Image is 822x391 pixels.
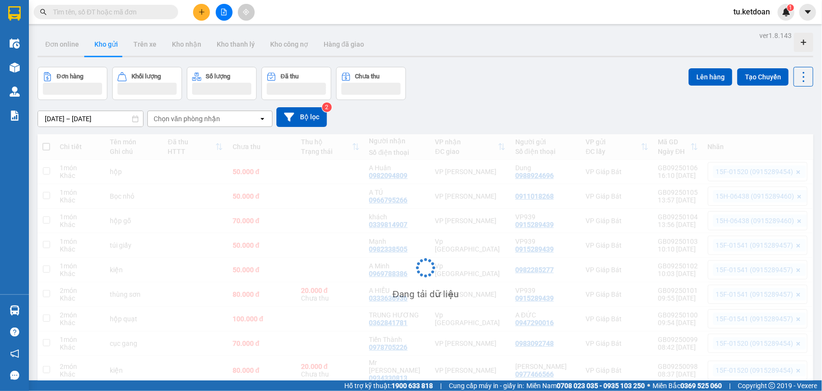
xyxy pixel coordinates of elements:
[221,9,227,15] span: file-add
[794,33,813,52] div: Tạo kho hàng mới
[680,382,722,390] strong: 0369 525 060
[10,63,20,73] img: warehouse-icon
[804,8,812,16] span: caret-down
[782,8,791,16] img: icon-new-feature
[10,111,20,121] img: solution-icon
[34,5,83,18] span: Kết Đoàn
[259,115,266,123] svg: open
[131,73,161,80] div: Khối lượng
[10,87,20,97] img: warehouse-icon
[243,9,249,15] span: aim
[769,382,775,389] span: copyright
[787,4,794,11] sup: 1
[33,20,84,42] span: Số 939 Giải Phóng (Đối diện Ga Giáp Bát)
[209,33,262,56] button: Kho thanh lý
[10,38,20,49] img: warehouse-icon
[87,33,126,56] button: Kho gửi
[344,380,433,391] span: Hỗ trợ kỹ thuật:
[8,6,21,21] img: logo-vxr
[355,73,380,80] div: Chưa thu
[10,305,20,315] img: warehouse-icon
[40,9,47,15] span: search
[112,67,182,100] button: Khối lượng
[557,382,645,390] strong: 0708 023 035 - 0935 103 250
[216,4,233,21] button: file-add
[440,380,442,391] span: |
[126,33,164,56] button: Trên xe
[316,33,372,56] button: Hàng đã giao
[799,4,816,21] button: caret-down
[392,287,458,302] div: Đang tải dữ liệu
[759,30,792,41] div: ver 1.8.143
[10,349,19,358] span: notification
[729,380,731,391] span: |
[689,68,732,86] button: Lên hàng
[53,7,167,17] input: Tìm tên, số ĐT hoặc mã đơn
[281,73,299,80] div: Đã thu
[5,31,26,65] img: logo
[10,328,19,337] span: question-circle
[57,73,83,80] div: Đơn hàng
[238,4,255,21] button: aim
[91,48,140,58] span: GB09250107
[38,67,107,100] button: Đơn hàng
[737,68,789,86] button: Tạo Chuyến
[164,33,209,56] button: Kho nhận
[726,6,778,18] span: tu.ketdoan
[647,384,650,388] span: ⚪️
[40,53,77,68] span: 15F-01520 (0915289454)
[652,380,722,391] span: Miền Bắc
[261,67,331,100] button: Đã thu
[789,4,792,11] span: 1
[10,371,19,380] span: message
[449,380,524,391] span: Cung cấp máy in - giấy in:
[38,33,87,56] button: Đơn online
[206,73,231,80] div: Số lượng
[198,9,205,15] span: plus
[38,111,143,126] input: Select a date range.
[46,44,71,51] span: 19003239
[262,33,316,56] button: Kho công nợ
[322,102,332,112] sup: 2
[336,67,406,100] button: Chưa thu
[154,114,220,124] div: Chọn văn phòng nhận
[187,67,257,100] button: Số lượng
[193,4,210,21] button: plus
[34,70,83,91] strong: PHIẾU GỬI HÀNG
[276,107,327,127] button: Bộ lọc
[526,380,645,391] span: Miền Nam
[391,382,433,390] strong: 1900 633 818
